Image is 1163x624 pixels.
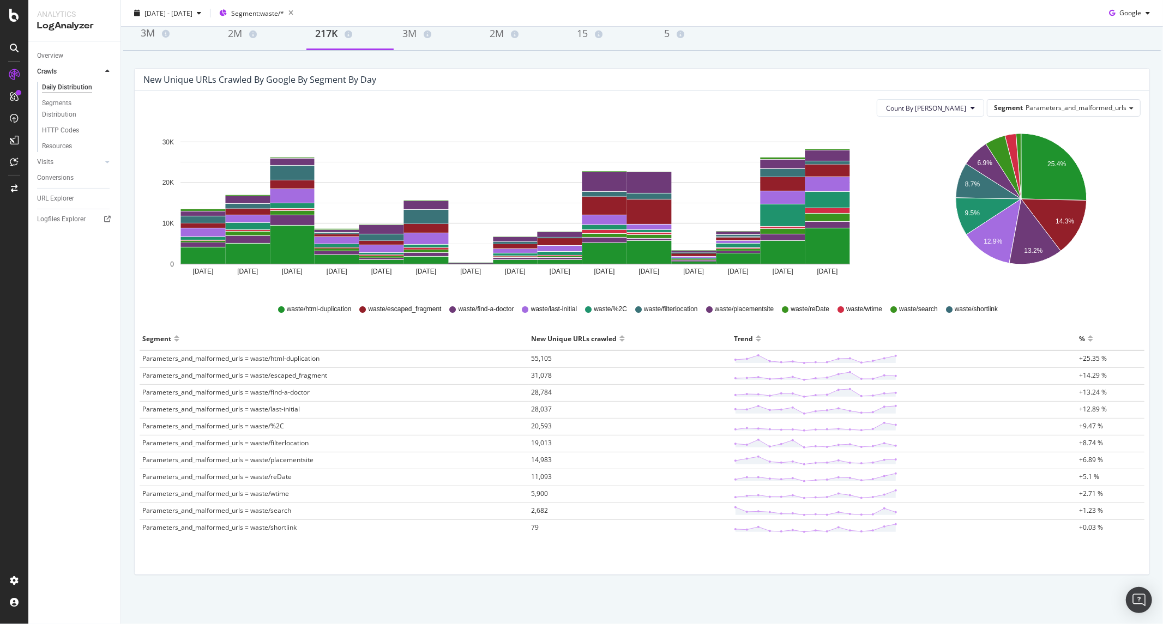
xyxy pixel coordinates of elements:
[734,330,753,347] div: Trend
[594,305,627,314] span: waste/%2C
[1079,523,1103,532] span: +0.03 %
[142,404,300,414] span: Parameters_and_malformed_urls = waste/last-initial
[955,305,998,314] span: waste/shortlink
[460,268,481,275] text: [DATE]
[37,156,53,168] div: Visits
[1079,455,1103,464] span: +6.89 %
[37,50,113,62] a: Overview
[531,489,548,498] span: 5,900
[1079,421,1103,431] span: +9.47 %
[899,305,938,314] span: waste/search
[531,371,552,380] span: 31,078
[459,305,514,314] span: waste/find-a-doctor
[37,172,74,184] div: Conversions
[639,268,660,275] text: [DATE]
[1079,438,1103,447] span: +8.74 %
[550,268,570,275] text: [DATE]
[142,455,314,464] span: Parameters_and_malformed_urls = waste/placementsite
[162,179,174,187] text: 20K
[42,98,103,120] div: Segments Distribution
[142,506,291,515] span: Parameters_and_malformed_urls = waste/search
[142,387,310,397] span: Parameters_and_malformed_urls = waste/find-a-doctor
[327,268,347,275] text: [DATE]
[791,305,829,314] span: waste/reDate
[368,305,441,314] span: waste/escaped_fragment
[683,268,704,275] text: [DATE]
[1079,371,1107,380] span: +14.29 %
[228,27,298,41] div: 2M
[37,172,113,184] a: Conversions
[1079,472,1099,481] span: +5.1 %
[37,193,113,204] a: URL Explorer
[978,159,993,167] text: 6.9%
[42,141,113,152] a: Resources
[1079,506,1103,515] span: +1.23 %
[237,268,258,275] text: [DATE]
[1026,103,1126,112] span: Parameters_and_malformed_urls
[1079,489,1103,498] span: +2.71 %
[141,26,210,40] div: 3M
[371,268,392,275] text: [DATE]
[1079,354,1107,363] span: +25.35 %
[531,387,552,397] span: 28,784
[37,214,113,225] a: Logfiles Explorer
[531,472,552,481] span: 11,093
[37,193,74,204] div: URL Explorer
[130,4,206,22] button: [DATE] - [DATE]
[37,66,102,77] a: Crawls
[1056,217,1075,225] text: 14.3%
[728,268,749,275] text: [DATE]
[594,268,615,275] text: [DATE]
[1119,8,1141,17] span: Google
[994,103,1023,112] span: Segment
[1079,330,1085,347] div: %
[142,354,320,363] span: Parameters_and_malformed_urls = waste/html-duplication
[142,472,292,481] span: Parameters_and_malformed_urls = waste/reDate
[315,27,385,41] div: 217K
[37,66,57,77] div: Crawls
[1079,404,1107,414] span: +12.89 %
[715,305,774,314] span: waste/placementsite
[142,438,309,447] span: Parameters_and_malformed_urls = waste/filterlocation
[142,330,171,347] div: Segment
[1126,587,1152,613] div: Open Intercom Messenger
[903,125,1138,289] svg: A chart.
[37,156,102,168] a: Visits
[531,455,552,464] span: 14,983
[142,523,297,532] span: Parameters_and_malformed_urls = waste/shortlink
[531,506,548,515] span: 2,682
[37,9,112,20] div: Analytics
[817,268,838,275] text: [DATE]
[490,27,559,41] div: 2M
[37,50,63,62] div: Overview
[143,125,887,289] svg: A chart.
[1105,4,1154,22] button: Google
[531,354,552,363] span: 55,105
[577,27,647,41] div: 15
[531,438,552,447] span: 19,013
[531,421,552,431] span: 20,593
[877,99,984,117] button: Count By [PERSON_NAME]
[402,27,472,41] div: 3M
[846,305,882,314] span: waste/wtime
[42,125,113,136] a: HTTP Codes
[37,214,86,225] div: Logfiles Explorer
[231,8,284,17] span: Segment: waste/*
[282,268,303,275] text: [DATE]
[142,421,284,431] span: Parameters_and_malformed_urls = waste/%2C
[42,98,113,120] a: Segments Distribution
[965,209,980,217] text: 9.5%
[984,238,1003,245] text: 12.9%
[42,125,79,136] div: HTTP Codes
[1079,387,1107,397] span: +13.24 %
[1025,247,1043,255] text: 13.2%
[142,371,327,380] span: Parameters_and_malformed_urls = waste/escaped_fragment
[215,4,298,22] button: Segment:waste/*
[965,181,980,189] text: 8.7%
[144,8,192,17] span: [DATE] - [DATE]
[531,404,552,414] span: 28,037
[142,489,289,498] span: Parameters_and_malformed_urls = waste/wtime
[531,523,539,532] span: 79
